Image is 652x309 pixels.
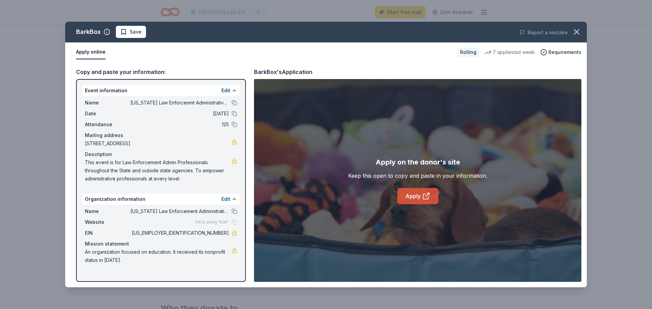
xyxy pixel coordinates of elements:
[82,194,240,205] div: Organization information
[195,219,229,225] span: Fill in using "Edit"
[85,218,130,226] span: Website
[85,150,237,158] div: Description
[376,157,460,168] div: Apply on the donor's site
[540,48,581,56] button: Requirements
[130,110,229,118] span: [DATE]
[85,248,232,264] span: An organization focused on education. It received its nonprofit status in [DATE].
[85,207,130,215] span: Name
[221,195,230,203] button: Edit
[130,99,229,107] span: [US_STATE] Law Enforcemnt Administrative Professionals 8th Annual Conference-"Mission Admin"
[130,229,229,237] span: [US_EMPLOYER_IDENTIFICATION_NUMBER]
[82,85,240,96] div: Event information
[85,131,237,139] div: Mailing address
[85,99,130,107] span: Name
[76,45,106,59] button: Apply online
[85,229,130,237] span: EIN
[130,28,142,36] span: Save
[76,67,246,76] div: Copy and paste your information:
[130,207,229,215] span: [US_STATE] Law Enforcement Administration Professionals Association
[85,110,130,118] span: Date
[520,28,568,37] button: Report a mistake
[116,26,146,38] button: Save
[221,86,230,95] button: Edit
[348,172,487,180] div: Keep this open to copy and paste in your information.
[85,139,232,148] span: [STREET_ADDRESS]
[485,48,535,56] div: 7 applies last week
[397,188,438,204] a: Apply
[85,240,237,248] div: Mission statement
[85,158,232,183] span: This event is for Law Enforcement Admin Professionals throughout the State and outside state agen...
[548,48,581,56] span: Requirements
[76,26,101,37] div: BarkBox
[457,47,479,57] div: Rolling
[85,120,130,129] span: Attendance
[130,120,229,129] span: 125
[254,67,312,76] div: BarkBox's Application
